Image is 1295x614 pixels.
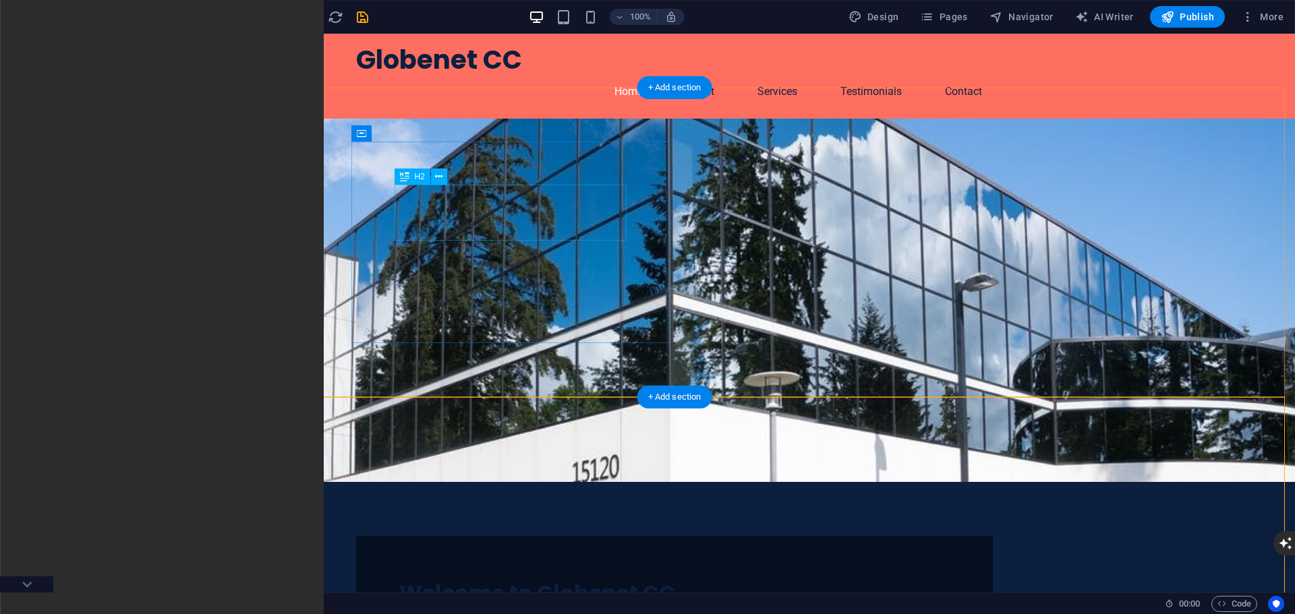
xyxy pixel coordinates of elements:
span: 00 00 [1179,596,1200,612]
span: Pages [920,10,967,24]
span: H2 [415,173,425,181]
div: Design (Ctrl+Alt+Y) [843,6,904,28]
span: More [1241,10,1284,24]
button: save [354,9,370,25]
h6: 100% [630,9,652,25]
i: Reload page [328,9,343,25]
button: 100% [610,9,658,25]
button: AI Writer [1070,6,1139,28]
i: Save (Ctrl+S) [355,9,370,25]
span: : [1188,598,1190,609]
button: Design [843,6,904,28]
div: + Add section [637,386,712,408]
button: Navigator [984,6,1059,28]
span: AI Writer [1075,10,1134,24]
span: Code [1217,596,1251,612]
button: reload [327,9,343,25]
h6: Session time [1165,596,1201,612]
span: Design [848,10,899,24]
button: Usercentrics [1268,596,1284,612]
button: Code [1211,596,1257,612]
span: Navigator [989,10,1054,24]
button: Publish [1150,6,1225,28]
div: + Add section [637,76,712,99]
span: Publish [1161,10,1214,24]
button: More [1236,6,1289,28]
button: Pages [915,6,973,28]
